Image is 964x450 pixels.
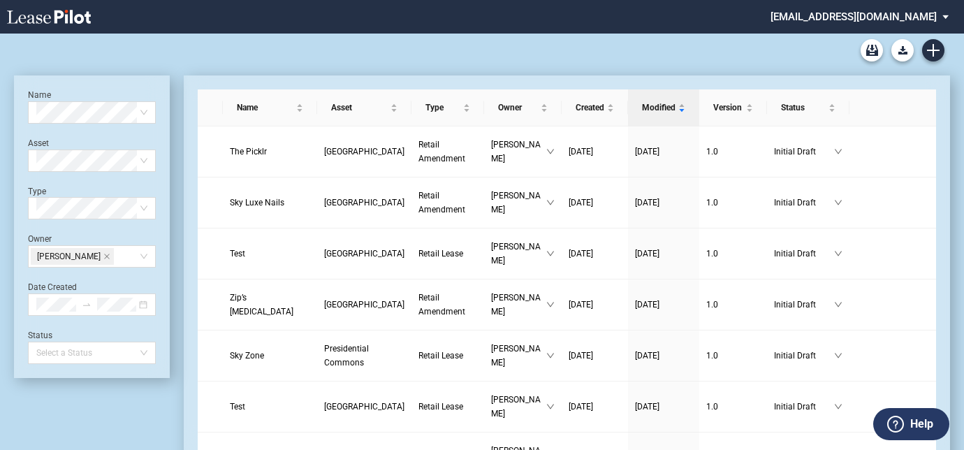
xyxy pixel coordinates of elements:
th: Owner [484,89,562,126]
span: Pompano Citi Centre [324,249,404,259]
span: [PERSON_NAME] [491,342,546,370]
a: [DATE] [635,298,692,312]
span: 1 . 0 [706,198,718,208]
span: down [834,249,842,258]
span: down [546,351,555,360]
span: 1 . 0 [706,300,718,310]
span: [DATE] [569,402,593,412]
span: Initial Draft [774,349,834,363]
span: Owner [498,101,538,115]
span: [DATE] [635,198,659,208]
a: [GEOGRAPHIC_DATA] [324,400,404,414]
span: down [546,147,555,156]
span: [DATE] [569,351,593,361]
md-menu: Download Blank Form List [887,39,918,61]
span: Sky Zone [230,351,264,361]
span: down [834,351,842,360]
a: 1.0 [706,298,760,312]
span: Test [230,249,245,259]
th: Name [223,89,317,126]
span: Retail Amendment [418,140,465,164]
span: Retail Amendment [418,191,465,215]
span: down [834,198,842,207]
a: Test [230,400,310,414]
span: Asset [331,101,388,115]
span: Retail Lease [418,351,463,361]
span: 1 . 0 [706,351,718,361]
label: Type [28,187,46,196]
span: The Picklr [230,147,267,157]
span: Catherine Midkiff [31,248,114,265]
span: down [834,147,842,156]
span: Huntington Square Plaza [324,147,404,157]
th: Version [699,89,767,126]
a: Sky Zone [230,349,310,363]
span: [PERSON_NAME] [491,291,546,319]
span: Retail Amendment [418,293,465,317]
span: Status [781,101,826,115]
span: Sky Luxe Nails [230,198,284,208]
label: Status [28,331,52,340]
span: Type [425,101,460,115]
th: Asset [317,89,411,126]
span: Test [230,402,245,412]
a: [DATE] [635,247,692,261]
button: Help [873,408,949,440]
a: [DATE] [635,400,692,414]
span: Version [713,101,743,115]
a: Create new document [922,39,944,61]
th: Created [562,89,628,126]
span: [DATE] [635,402,659,412]
label: Help [910,415,933,433]
span: down [546,300,555,309]
span: swap-right [82,300,92,310]
label: Date Created [28,282,77,292]
span: Initial Draft [774,400,834,414]
th: Modified [628,89,699,126]
a: [DATE] [569,349,621,363]
a: [GEOGRAPHIC_DATA] [324,298,404,312]
span: [DATE] [635,300,659,310]
span: Created [576,101,604,115]
span: [PERSON_NAME] [491,240,546,268]
span: [PERSON_NAME] [491,138,546,166]
span: Initial Draft [774,247,834,261]
span: down [834,300,842,309]
a: [DATE] [569,298,621,312]
span: [DATE] [635,351,659,361]
a: [DATE] [569,247,621,261]
span: Pompano Citi Centre [324,198,404,208]
a: Retail Amendment [418,291,477,319]
label: Asset [28,138,49,148]
span: [DATE] [569,147,593,157]
span: 1 . 0 [706,249,718,259]
a: Sky Luxe Nails [230,196,310,210]
span: close [103,253,110,260]
span: [DATE] [569,198,593,208]
a: Retail Lease [418,400,477,414]
span: Initial Draft [774,145,834,159]
span: Retail Lease [418,249,463,259]
span: Zip’s Dry Cleaning [230,293,293,317]
span: Retail Lease [418,402,463,412]
span: Presidential Commons [324,344,369,368]
a: Zip’s [MEDICAL_DATA] [230,291,310,319]
span: Braemar Village Center [324,402,404,412]
a: 1.0 [706,145,760,159]
span: down [546,249,555,258]
span: Name [237,101,293,115]
a: Presidential Commons [324,342,404,370]
span: [DATE] [635,249,659,259]
span: Westgate Shopping Center [324,300,404,310]
span: [PERSON_NAME] [491,189,546,217]
span: [DATE] [569,300,593,310]
a: [GEOGRAPHIC_DATA] [324,145,404,159]
a: 1.0 [706,247,760,261]
span: [PERSON_NAME] [491,393,546,421]
label: Owner [28,234,52,244]
span: down [546,402,555,411]
span: 1 . 0 [706,402,718,412]
a: Retail Amendment [418,138,477,166]
span: [DATE] [569,249,593,259]
a: Test [230,247,310,261]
